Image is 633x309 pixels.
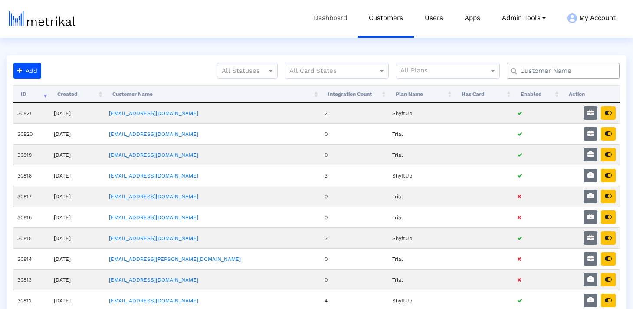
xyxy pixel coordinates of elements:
[13,103,49,123] td: 30821
[320,144,388,165] td: 0
[320,207,388,227] td: 0
[561,85,620,103] th: Action
[109,298,198,304] a: [EMAIL_ADDRESS][DOMAIN_NAME]
[388,165,454,186] td: ShyftUp
[109,152,198,158] a: [EMAIL_ADDRESS][DOMAIN_NAME]
[109,194,198,200] a: [EMAIL_ADDRESS][DOMAIN_NAME]
[49,248,105,269] td: [DATE]
[320,269,388,290] td: 0
[13,186,49,207] td: 30817
[109,131,198,137] a: [EMAIL_ADDRESS][DOMAIN_NAME]
[13,85,49,103] th: ID: activate to sort column ascending
[109,256,241,262] a: [EMAIL_ADDRESS][PERSON_NAME][DOMAIN_NAME]
[388,144,454,165] td: Trial
[13,207,49,227] td: 30816
[49,103,105,123] td: [DATE]
[49,186,105,207] td: [DATE]
[388,248,454,269] td: Trial
[105,85,320,103] th: Customer Name: activate to sort column ascending
[49,144,105,165] td: [DATE]
[320,123,388,144] td: 0
[388,227,454,248] td: ShyftUp
[49,85,105,103] th: Created: activate to sort column ascending
[49,123,105,144] td: [DATE]
[9,11,75,26] img: metrical-logo-light.png
[388,269,454,290] td: Trial
[320,186,388,207] td: 0
[13,144,49,165] td: 30819
[514,66,616,76] input: Customer Name
[49,165,105,186] td: [DATE]
[13,63,41,79] button: Add
[109,173,198,179] a: [EMAIL_ADDRESS][DOMAIN_NAME]
[13,165,49,186] td: 30818
[49,227,105,248] td: [DATE]
[13,227,49,248] td: 30815
[388,123,454,144] td: Trial
[109,235,198,241] a: [EMAIL_ADDRESS][DOMAIN_NAME]
[109,110,198,116] a: [EMAIL_ADDRESS][DOMAIN_NAME]
[400,66,490,77] input: All Plans
[320,227,388,248] td: 3
[320,103,388,123] td: 2
[388,85,454,103] th: Plan Name: activate to sort column ascending
[289,66,368,77] input: All Card States
[109,214,198,220] a: [EMAIL_ADDRESS][DOMAIN_NAME]
[567,13,577,23] img: my-account-menu-icon.png
[49,207,105,227] td: [DATE]
[13,248,49,269] td: 30814
[320,165,388,186] td: 3
[388,186,454,207] td: Trial
[513,85,561,103] th: Enabled: activate to sort column ascending
[454,85,513,103] th: Has Card: activate to sort column ascending
[388,103,454,123] td: ShyftUp
[320,248,388,269] td: 0
[13,123,49,144] td: 30820
[320,85,388,103] th: Integration Count: activate to sort column ascending
[49,269,105,290] td: [DATE]
[13,269,49,290] td: 30813
[109,277,198,283] a: [EMAIL_ADDRESS][DOMAIN_NAME]
[388,207,454,227] td: Trial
